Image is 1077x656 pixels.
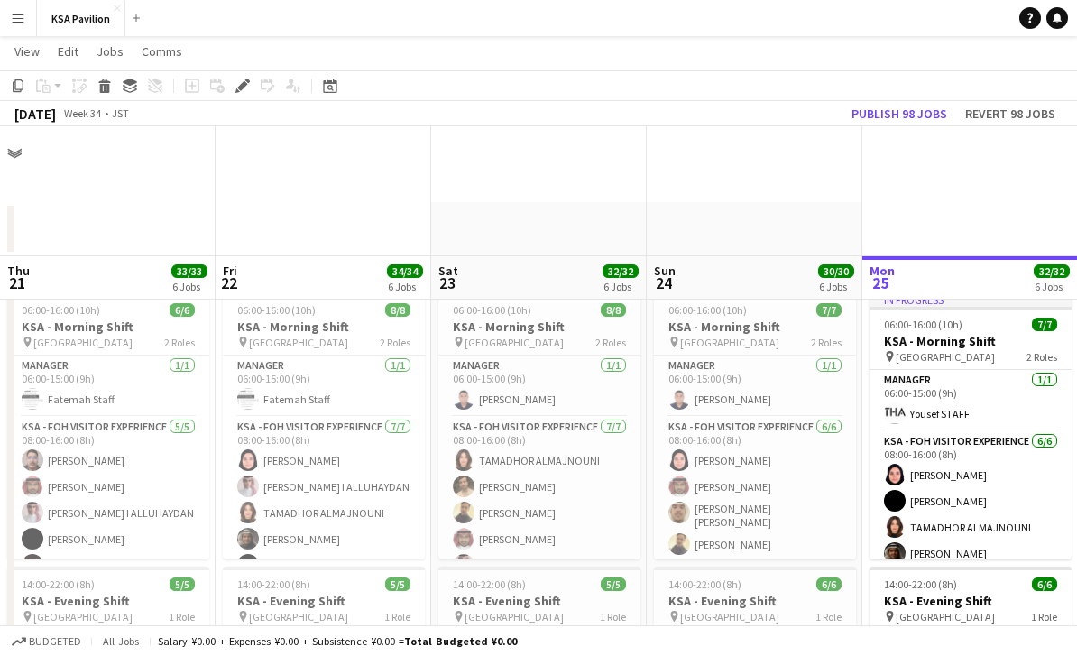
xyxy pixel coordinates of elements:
span: 7/7 [1032,318,1057,331]
span: Thu [7,263,30,279]
span: 06:00-16:00 (10h) [884,318,962,331]
app-job-card: In progress06:00-16:00 (10h)7/7KSA - Morning Shift [GEOGRAPHIC_DATA]2 RolesManager1/106:00-15:00 ... [870,292,1072,559]
a: Jobs [89,40,131,63]
span: 2 Roles [811,336,842,349]
app-card-role: KSA - FOH Visitor Experience7/708:00-16:00 (8h)TAMADHOR ALMAJNOUNI[PERSON_NAME][PERSON_NAME][PERS... [438,417,640,635]
div: 6 Jobs [819,280,853,293]
div: 6 Jobs [603,280,638,293]
span: 24 [651,273,676,293]
button: Publish 98 jobs [844,102,954,125]
span: Week 34 [60,106,105,120]
span: 21 [5,273,30,293]
div: In progress [870,292,1072,307]
span: 2 Roles [1026,350,1057,364]
span: 14:00-22:00 (8h) [22,577,95,591]
app-job-card: 06:00-16:00 (10h)8/8KSA - Morning Shift [GEOGRAPHIC_DATA]2 RolesManager1/106:00-15:00 (9h)[PERSON... [438,292,640,559]
span: 2 Roles [164,336,195,349]
span: Comms [142,43,182,60]
app-card-role: KSA - FOH Visitor Experience6/608:00-16:00 (8h)[PERSON_NAME][PERSON_NAME]TAMADHOR ALMAJNOUNI[PERS... [870,431,1072,629]
span: 7/7 [816,303,842,317]
h3: KSA - Evening Shift [654,593,856,609]
div: 6 Jobs [388,280,422,293]
h3: KSA - Morning Shift [654,319,856,335]
app-card-role: Manager1/106:00-15:00 (9h)Fatemah Staff [223,356,425,417]
app-card-role: KSA - FOH Visitor Experience6/608:00-16:00 (8h)[PERSON_NAME][PERSON_NAME][PERSON_NAME] [PERSON_NA... [654,417,856,614]
span: 5/5 [601,577,626,591]
span: 32/32 [603,264,639,278]
a: Edit [51,40,86,63]
span: 6/6 [816,577,842,591]
span: Fri [223,263,237,279]
span: Sat [438,263,458,279]
span: 5/5 [170,577,195,591]
app-card-role: KSA - FOH Visitor Experience7/708:00-16:00 (8h)[PERSON_NAME][PERSON_NAME] I ALLUHAYDANTAMADHOR AL... [223,417,425,635]
a: View [7,40,47,63]
h3: KSA - Morning Shift [438,319,640,335]
span: 33/33 [171,264,207,278]
span: Jobs [97,43,124,60]
span: [GEOGRAPHIC_DATA] [249,336,348,349]
div: 6 Jobs [1035,280,1069,293]
span: Sun [654,263,676,279]
app-job-card: 06:00-16:00 (10h)6/6KSA - Morning Shift [GEOGRAPHIC_DATA]2 RolesManager1/106:00-15:00 (9h)Fatemah... [7,292,209,559]
app-card-role: Manager1/106:00-15:00 (9h)[PERSON_NAME] [438,356,640,417]
span: 14:00-22:00 (8h) [237,577,310,591]
h3: KSA - Evening Shift [870,593,1072,609]
span: Total Budgeted ¥0.00 [404,634,517,648]
span: [GEOGRAPHIC_DATA] [680,336,779,349]
span: 22 [220,273,237,293]
span: 06:00-16:00 (10h) [668,303,747,317]
span: 8/8 [601,303,626,317]
span: 6/6 [1032,577,1057,591]
span: 32/32 [1034,264,1070,278]
h3: KSA - Morning Shift [223,319,425,335]
span: Edit [58,43,78,60]
span: 25 [867,273,895,293]
div: [DATE] [14,105,56,123]
div: Salary ¥0.00 + Expenses ¥0.00 + Subsistence ¥0.00 = [158,634,517,648]
span: 23 [436,273,458,293]
span: [GEOGRAPHIC_DATA] [465,610,564,624]
app-card-role: Manager1/106:00-15:00 (9h)Yousef STAFF [870,370,1072,431]
span: All jobs [99,634,143,648]
span: 1 Role [169,610,195,624]
span: 14:00-22:00 (8h) [668,577,741,591]
span: 2 Roles [595,336,626,349]
span: View [14,43,40,60]
span: 6/6 [170,303,195,317]
a: Comms [134,40,189,63]
span: 1 Role [1031,610,1057,624]
span: 06:00-16:00 (10h) [22,303,100,317]
h3: KSA - Evening Shift [7,593,209,609]
span: 14:00-22:00 (8h) [453,577,526,591]
span: 1 Role [384,610,410,624]
span: 30/30 [818,264,854,278]
h3: KSA - Evening Shift [438,593,640,609]
app-card-role: Manager1/106:00-15:00 (9h)[PERSON_NAME] [654,356,856,417]
span: Mon [870,263,895,279]
span: Budgeted [29,635,81,648]
button: Budgeted [9,632,84,651]
span: 06:00-16:00 (10h) [453,303,531,317]
span: 1 Role [600,610,626,624]
app-job-card: 06:00-16:00 (10h)7/7KSA - Morning Shift [GEOGRAPHIC_DATA]2 RolesManager1/106:00-15:00 (9h)[PERSON... [654,292,856,559]
span: 14:00-22:00 (8h) [884,577,957,591]
h3: KSA - Morning Shift [7,319,209,335]
app-card-role: Manager1/106:00-15:00 (9h)Fatemah Staff [7,356,209,417]
span: [GEOGRAPHIC_DATA] [33,610,133,624]
span: [GEOGRAPHIC_DATA] [33,336,133,349]
span: [GEOGRAPHIC_DATA] [465,336,564,349]
button: Revert 98 jobs [958,102,1063,125]
div: 6 Jobs [172,280,207,293]
span: 34/34 [387,264,423,278]
span: 06:00-16:00 (10h) [237,303,316,317]
span: [GEOGRAPHIC_DATA] [680,610,779,624]
app-job-card: 06:00-16:00 (10h)8/8KSA - Morning Shift [GEOGRAPHIC_DATA]2 RolesManager1/106:00-15:00 (9h)Fatemah... [223,292,425,559]
span: [GEOGRAPHIC_DATA] [249,610,348,624]
span: 2 Roles [380,336,410,349]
